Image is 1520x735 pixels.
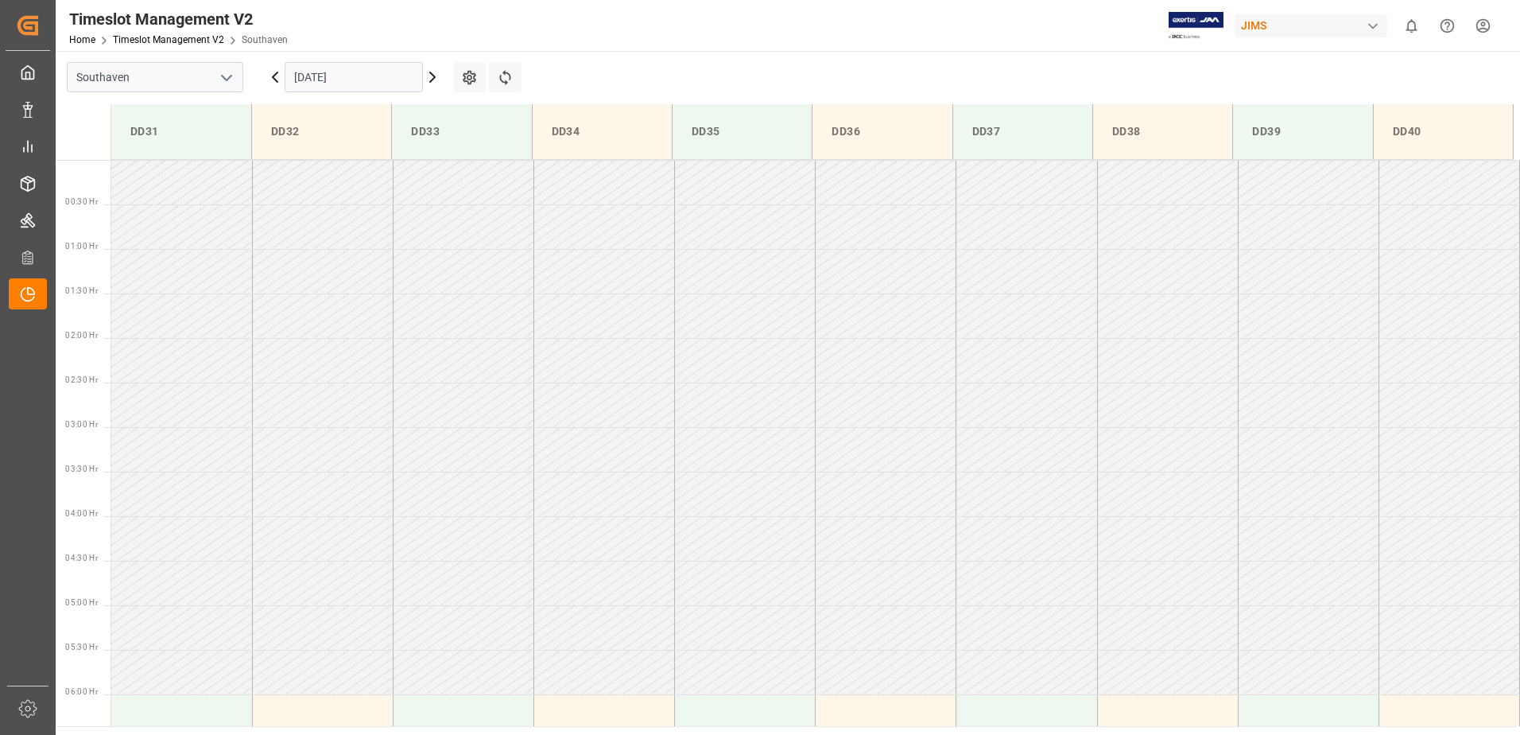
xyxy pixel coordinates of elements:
a: Timeslot Management V2 [113,34,224,45]
button: show 0 new notifications [1394,8,1429,44]
div: DD33 [405,117,518,146]
span: 05:30 Hr [65,643,98,651]
span: 02:30 Hr [65,375,98,384]
div: DD36 [825,117,939,146]
input: Type to search/select [67,62,243,92]
div: DD34 [545,117,659,146]
div: Timeslot Management V2 [69,7,288,31]
a: Home [69,34,95,45]
div: DD39 [1246,117,1359,146]
input: DD.MM.YYYY [285,62,423,92]
div: DD32 [265,117,378,146]
div: DD38 [1106,117,1219,146]
span: 03:30 Hr [65,465,98,473]
span: 00:30 Hr [65,197,98,206]
button: JIMS [1235,10,1394,41]
span: 04:00 Hr [65,509,98,518]
div: DD40 [1386,117,1500,146]
span: 03:00 Hr [65,420,98,429]
span: 04:30 Hr [65,554,98,562]
span: 06:00 Hr [65,687,98,696]
span: 01:30 Hr [65,286,98,295]
div: DD31 [124,117,238,146]
button: open menu [214,65,238,90]
div: DD37 [966,117,1080,146]
span: 05:00 Hr [65,598,98,607]
img: Exertis%20JAM%20-%20Email%20Logo.jpg_1722504956.jpg [1169,12,1223,40]
button: Help Center [1429,8,1465,44]
span: 02:00 Hr [65,331,98,340]
div: DD35 [685,117,799,146]
span: 01:00 Hr [65,242,98,251]
div: JIMS [1235,14,1387,37]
